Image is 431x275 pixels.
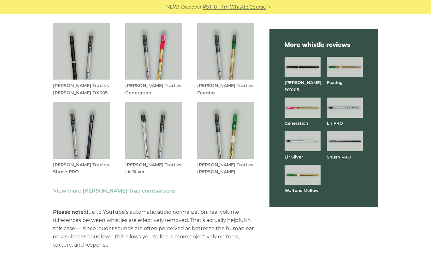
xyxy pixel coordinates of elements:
[285,98,321,118] img: Generation brass tin whistle full front view
[285,188,319,193] a: Waltons Mellow
[197,82,254,97] figcaption: [PERSON_NAME] Trad vs Feadog
[181,3,202,11] span: Discover
[53,188,175,194] a: View more [PERSON_NAME] Trad comparisons
[285,80,322,92] a: [PERSON_NAME] DX005
[125,82,182,97] figcaption: [PERSON_NAME] Trad vs Generation
[285,57,321,77] img: Dixon DX005 tin whistle full front view
[125,161,182,176] figcaption: [PERSON_NAME] Trad vs Lir Silver
[327,154,351,159] a: Shush PRO
[53,161,110,176] figcaption: [PERSON_NAME] Trad vs Shush PRO
[285,131,321,151] img: Lir Silver tin whistle full front view
[166,3,179,11] span: NEW:
[285,121,308,126] a: Generation
[327,80,343,85] a: Feadog
[327,57,363,77] img: Feadog brass tin whistle full front view
[53,208,254,249] p: due to YouTube’s automatic audio normalization, real volume differences between whistles are effe...
[53,209,85,215] strong: Please note:
[285,165,321,185] img: Waltons Mellow tin whistle full front view
[197,161,254,176] figcaption: [PERSON_NAME] Trad vs [PERSON_NAME]
[327,121,343,126] a: Lir PRO
[285,40,363,49] span: More whistle reviews
[285,154,303,159] a: Lir Silver
[203,3,266,11] a: PST10 - Tin Whistle Course
[327,131,363,151] img: Shuh PRO tin whistle full front view
[327,98,363,118] img: Lir PRO aluminum tin whistle full front view
[53,82,110,97] figcaption: [PERSON_NAME] Trad vs [PERSON_NAME] DX005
